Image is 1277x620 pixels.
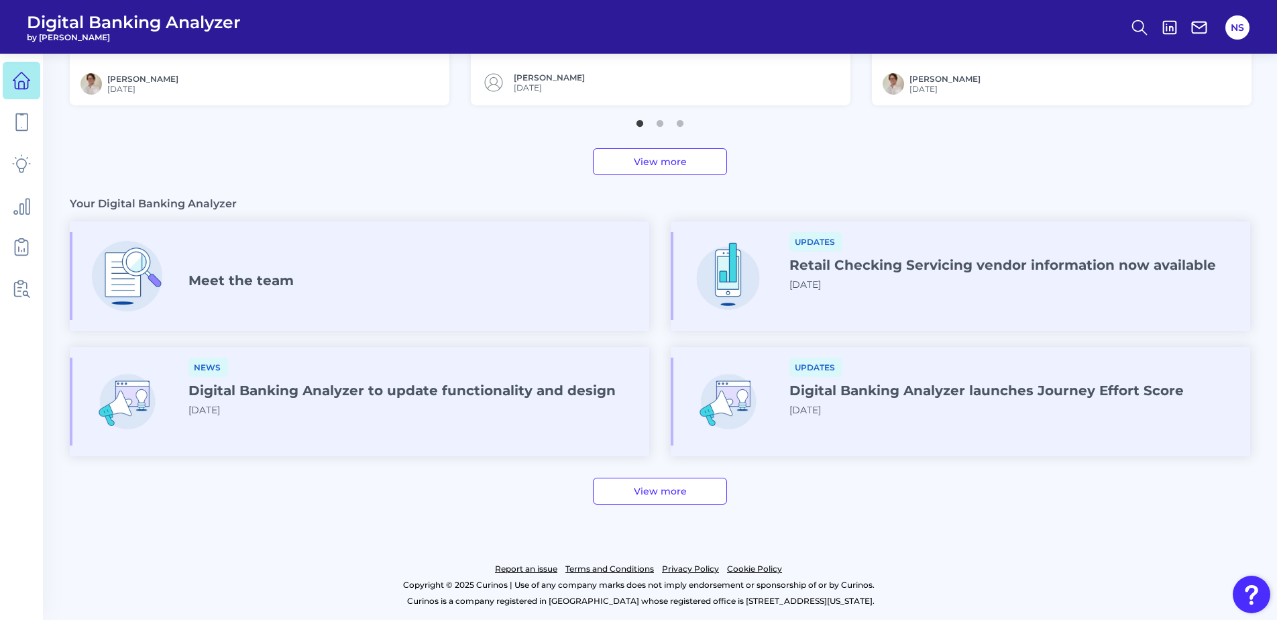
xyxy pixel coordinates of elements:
[789,278,821,291] span: [DATE]
[188,404,220,416] span: [DATE]
[1233,576,1270,613] button: Open Resource Center
[27,12,241,32] span: Digital Banking Analyzer
[789,257,1216,273] h4: Retail Checking Servicing vendor information now available
[673,113,687,127] button: 3
[727,561,782,577] a: Cookie Policy
[70,197,237,211] h3: Your Digital Banking Analyzer
[80,73,102,95] img: MIchael McCaw
[593,148,727,175] a: View more
[27,32,241,42] span: by [PERSON_NAME]
[565,561,654,577] a: Terms and Conditions
[66,577,1211,593] p: Copyright © 2025 Curinos | Use of any company marks does not imply endorsement or sponsorship of ...
[653,113,667,127] button: 2
[188,272,294,289] h4: Meet the team
[789,232,842,252] span: Updates
[514,83,585,93] span: [DATE]
[684,232,772,320] img: Streamline_Mobile_-_New.png
[789,235,842,248] a: Updates
[789,382,1184,399] h4: Digital Banking Analyzer launches Journey Effort Score
[83,358,171,446] img: UI_Updates_-_New.png
[188,382,616,399] h4: Digital Banking Analyzer to update functionality and design
[909,84,981,94] span: [DATE]
[188,360,228,373] a: News
[883,73,904,95] img: MIchael McCaw
[83,232,171,320] img: Deep_Dive.png
[789,360,842,373] a: Updates
[684,358,772,446] img: UI_Updates_-_New.png
[662,561,719,577] a: Privacy Policy
[188,358,228,377] span: News
[495,561,557,577] a: Report an issue
[909,74,981,84] a: [PERSON_NAME]
[70,593,1211,609] p: Curinos is a company registered in [GEOGRAPHIC_DATA] whose registered office is [STREET_ADDRESS][...
[789,404,821,416] span: [DATE]
[593,478,727,505] a: View more
[789,358,842,377] span: Updates
[107,84,178,94] span: [DATE]
[633,113,647,127] button: 1
[1225,15,1250,40] button: NS
[514,72,585,83] a: [PERSON_NAME]
[107,74,178,84] a: [PERSON_NAME]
